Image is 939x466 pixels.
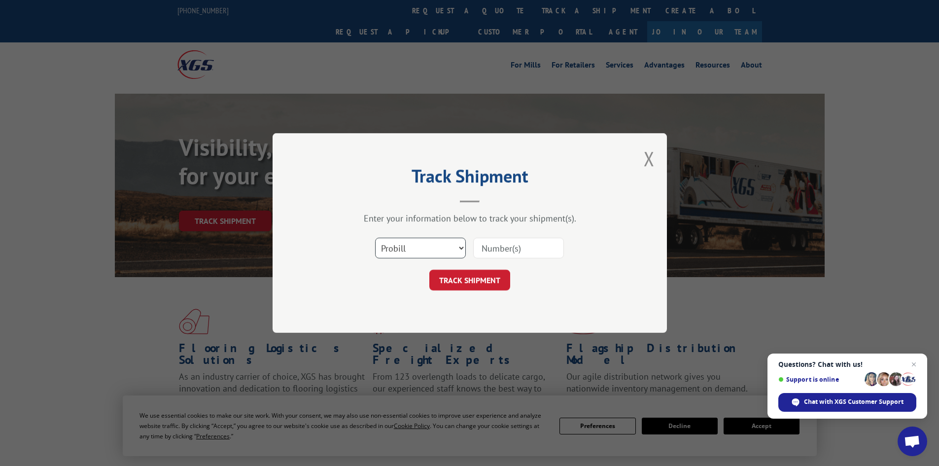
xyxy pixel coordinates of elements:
[778,376,861,383] span: Support is online
[898,427,927,456] div: Open chat
[778,360,916,368] span: Questions? Chat with us!
[322,169,618,188] h2: Track Shipment
[644,145,655,172] button: Close modal
[804,397,904,406] span: Chat with XGS Customer Support
[429,270,510,290] button: TRACK SHIPMENT
[908,358,920,370] span: Close chat
[778,393,916,412] div: Chat with XGS Customer Support
[322,213,618,224] div: Enter your information below to track your shipment(s).
[473,238,564,258] input: Number(s)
